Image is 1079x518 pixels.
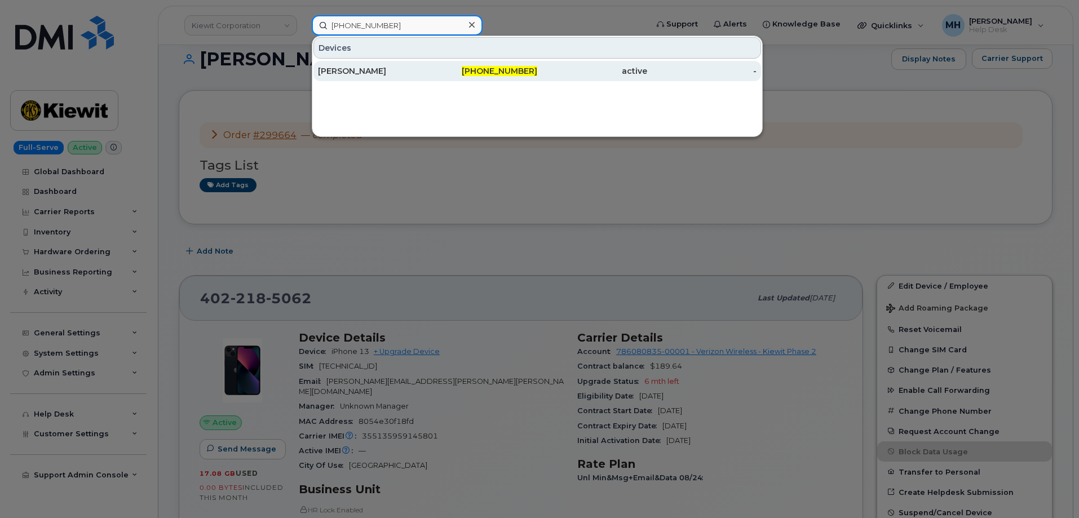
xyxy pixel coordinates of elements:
[312,15,483,36] input: Find something...
[313,37,761,59] div: Devices
[318,65,428,77] div: [PERSON_NAME]
[1030,469,1071,510] iframe: Messenger Launcher
[462,66,537,76] span: [PHONE_NUMBER]
[647,65,757,77] div: -
[537,65,647,77] div: active
[313,61,761,81] a: [PERSON_NAME][PHONE_NUMBER]active-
